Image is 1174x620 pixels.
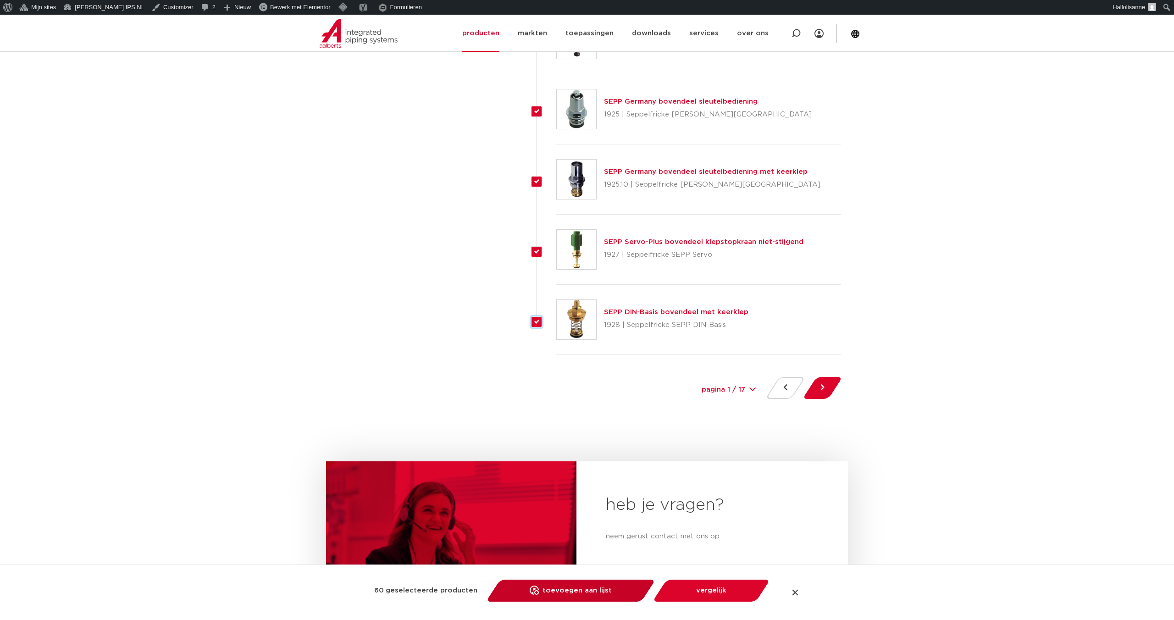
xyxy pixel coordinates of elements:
[606,494,819,516] h2: heb je vragen?
[557,300,596,339] img: Thumbnail for SEPP DIN-Basis bovendeel met keerklep
[604,168,808,175] a: SEPP Germany bovendeel sleutelbediening met keerklep
[462,15,769,52] nav: Menu
[270,4,331,11] span: Bewerk met Elementor
[604,98,758,105] a: SEPP Germany bovendeel sleutelbediening
[100,54,157,60] div: Keywords op verkeer
[24,24,101,31] div: Domein: [DOMAIN_NAME]
[374,583,384,598] span: 60
[557,160,596,199] img: Thumbnail for SEPP Germany bovendeel sleutelbediening met keerklep
[557,89,596,129] img: Thumbnail for SEPP Germany bovendeel sleutelbediening
[814,15,824,52] nav: Menu
[632,15,671,52] a: downloads
[604,318,748,332] p: 1928 | Seppelfricke SEPP DIN-Basis
[557,230,596,269] img: Thumbnail for SEPP Servo-Plus bovendeel klepstopkraan niet-stijgend
[15,24,22,31] img: website_grey.svg
[604,248,803,262] p: 1927 | Seppelfricke SEPP Servo
[606,531,819,542] p: neem gerust contact met ons op
[35,54,80,60] div: Domeinoverzicht
[604,177,820,192] p: 1925.10 | Seppelfricke [PERSON_NAME][GEOGRAPHIC_DATA]
[25,53,33,61] img: tab_domain_overview_orange.svg
[737,15,769,52] a: over ons
[90,53,97,61] img: tab_keywords_by_traffic_grey.svg
[386,583,477,598] span: geselecteerde producten
[565,15,614,52] a: toepassingen
[814,15,824,52] : my IPS
[462,15,499,52] a: producten
[15,15,22,22] img: logo_orange.svg
[604,238,803,245] a: SEPP Servo-Plus bovendeel klepstopkraan niet-stijgend
[518,15,547,52] a: markten
[604,107,812,122] p: 1925 | Seppelfricke [PERSON_NAME][GEOGRAPHIC_DATA]
[1126,4,1145,11] span: lisanne
[26,15,45,22] div: v 4.0.25
[604,309,748,316] a: SEPP DIN-Basis bovendeel met keerklep
[689,15,719,52] a: services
